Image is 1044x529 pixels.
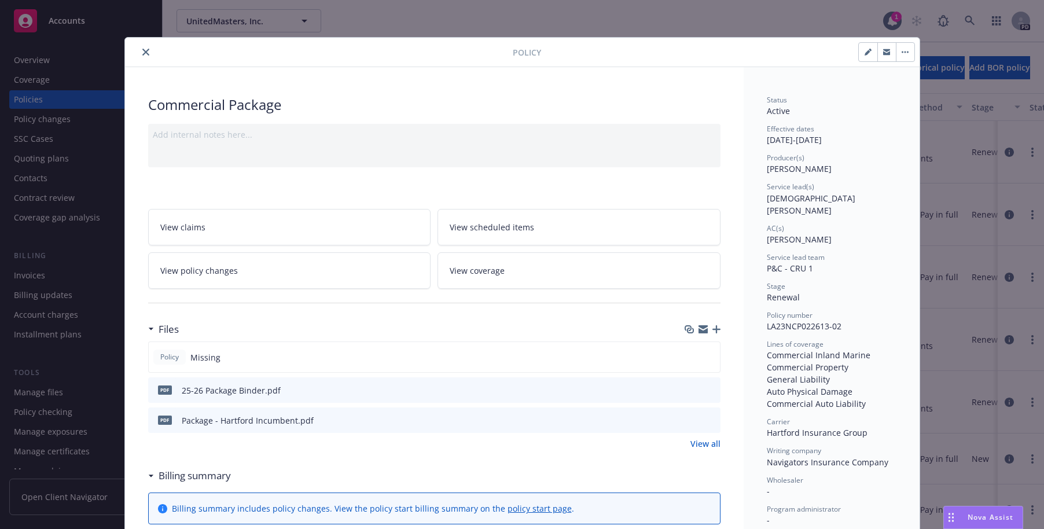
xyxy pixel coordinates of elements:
[148,322,179,337] div: Files
[148,95,720,115] div: Commercial Package
[158,416,172,424] span: pdf
[148,209,431,245] a: View claims
[438,209,720,245] a: View scheduled items
[767,252,825,262] span: Service lead team
[687,384,696,396] button: download file
[767,95,787,105] span: Status
[153,128,716,141] div: Add internal notes here...
[159,468,231,483] h3: Billing summary
[190,351,220,363] span: Missing
[767,105,790,116] span: Active
[767,263,813,274] span: P&C - CRU 1
[767,163,832,174] span: [PERSON_NAME]
[767,193,855,216] span: [DEMOGRAPHIC_DATA][PERSON_NAME]
[160,221,205,233] span: View claims
[767,475,803,485] span: Wholesaler
[705,414,716,427] button: preview file
[158,352,181,362] span: Policy
[450,221,534,233] span: View scheduled items
[139,45,153,59] button: close
[767,281,785,291] span: Stage
[687,414,696,427] button: download file
[690,438,720,450] a: View all
[944,506,958,528] div: Drag to move
[767,153,804,163] span: Producer(s)
[182,414,314,427] div: Package - Hartford Incumbent.pdf
[767,373,896,385] div: General Liability
[767,398,896,410] div: Commercial Auto Liability
[767,361,896,373] div: Commercial Property
[767,234,832,245] span: [PERSON_NAME]
[968,512,1013,522] span: Nova Assist
[767,124,814,134] span: Effective dates
[767,292,800,303] span: Renewal
[158,385,172,394] span: pdf
[182,384,281,396] div: 25-26 Package Binder.pdf
[438,252,720,289] a: View coverage
[767,417,790,427] span: Carrier
[450,264,505,277] span: View coverage
[160,264,238,277] span: View policy changes
[172,502,574,515] div: Billing summary includes policy changes. View the policy start billing summary on the .
[767,486,770,497] span: -
[767,124,896,146] div: [DATE] - [DATE]
[767,321,841,332] span: LA23NCP022613-02
[705,384,716,396] button: preview file
[148,468,231,483] div: Billing summary
[767,182,814,192] span: Service lead(s)
[159,322,179,337] h3: Files
[767,223,784,233] span: AC(s)
[767,504,841,514] span: Program administrator
[767,427,867,438] span: Hartford Insurance Group
[767,385,896,398] div: Auto Physical Damage
[767,339,824,349] span: Lines of coverage
[943,506,1023,529] button: Nova Assist
[508,503,572,514] a: policy start page
[513,46,541,58] span: Policy
[767,515,770,526] span: -
[767,446,821,455] span: Writing company
[767,457,888,468] span: Navigators Insurance Company
[148,252,431,289] a: View policy changes
[767,349,896,361] div: Commercial Inland Marine
[767,310,813,320] span: Policy number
